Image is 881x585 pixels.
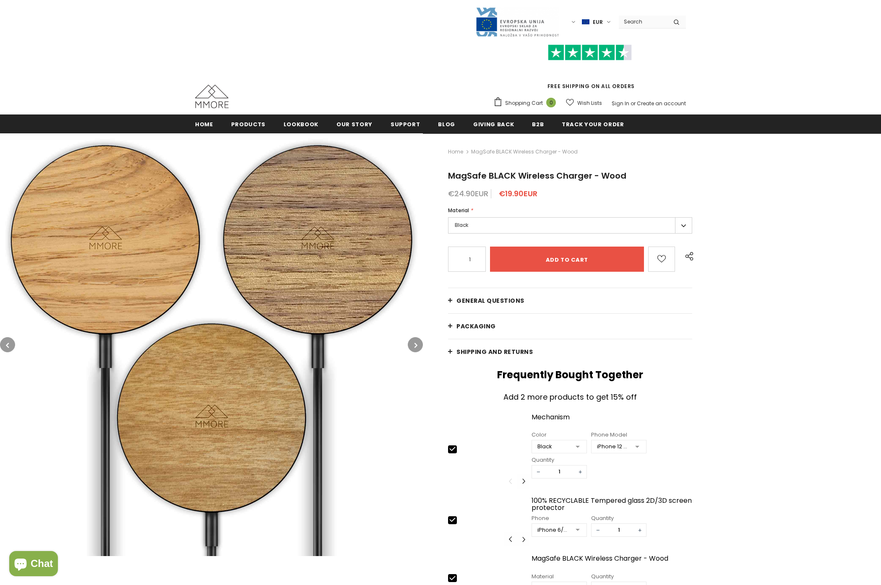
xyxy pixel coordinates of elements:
div: Quantity [532,456,587,464]
input: Add to cart [490,247,644,272]
div: iPhone 12 Pro Max [597,442,629,451]
span: 0 [546,98,556,107]
a: Sign In [612,100,629,107]
span: Products [231,120,266,128]
div: Quantity [591,572,646,581]
span: PACKAGING [456,322,496,330]
a: Shipping and returns [448,339,692,364]
input: Search Site [619,16,667,28]
img: Trust Pilot Stars [548,44,632,61]
a: Mechanism [532,413,692,428]
span: EUR [593,18,603,26]
a: Lookbook [284,114,318,133]
a: support [391,114,420,133]
div: iPhone 6/6S/7/8/SE2/SE3 [537,526,570,534]
a: Shopping Cart 0 [493,97,560,109]
a: Wish Lists [566,96,602,110]
iframe: Customer reviews powered by Trustpilot [493,60,686,82]
a: Blog [438,114,455,133]
img: Javni Razpis [475,7,559,37]
div: Add 2 more products to get 15% off [450,391,690,403]
inbox-online-store-chat: Shopify online store chat [7,551,60,578]
a: MagSafe BLACK Wireless Charger - Wood [532,555,692,569]
a: B2B [532,114,544,133]
div: Black [537,442,570,451]
span: Material [448,207,469,214]
a: Track your order [562,114,624,133]
span: Track your order [562,120,624,128]
span: Blog [438,120,455,128]
span: − [532,465,545,478]
span: General Questions [456,296,524,305]
span: + [633,524,646,536]
label: Black [448,217,692,234]
img: MMORE Cases [195,85,229,108]
a: Home [195,114,213,133]
span: B2B [532,120,544,128]
a: Products [231,114,266,133]
span: €24.90EUR [448,188,488,199]
div: Quantity [591,514,646,523]
span: − [592,524,604,536]
div: Phone [532,514,587,523]
a: PACKAGING [448,314,692,339]
span: support [391,120,420,128]
span: Shopping Cart [505,99,543,107]
a: 100% RECYCLABLE Tempered glass 2D/3D screen protector [532,497,692,512]
div: Phone Model [591,431,646,439]
span: Lookbook [284,120,318,128]
div: Material [532,572,587,581]
a: Giving back [473,114,514,133]
a: Our Story [336,114,373,133]
div: Color [532,431,587,439]
span: Wish Lists [577,99,602,107]
span: + [574,465,586,478]
span: or [631,100,636,107]
a: Create an account [637,100,686,107]
span: Our Story [336,120,373,128]
a: General Questions [448,288,692,313]
span: Home [195,120,213,128]
h2: Frequently Bought Together [448,369,692,381]
span: FREE SHIPPING ON ALL ORDERS [493,48,686,90]
span: Giving back [473,120,514,128]
span: Shipping and returns [456,348,533,356]
a: Javni Razpis [475,18,559,25]
span: MagSafe BLACK Wireless Charger - Wood [448,170,626,182]
a: Home [448,147,463,157]
span: MagSafe BLACK Wireless Charger - Wood [471,147,578,157]
span: €19.90EUR [499,188,537,199]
